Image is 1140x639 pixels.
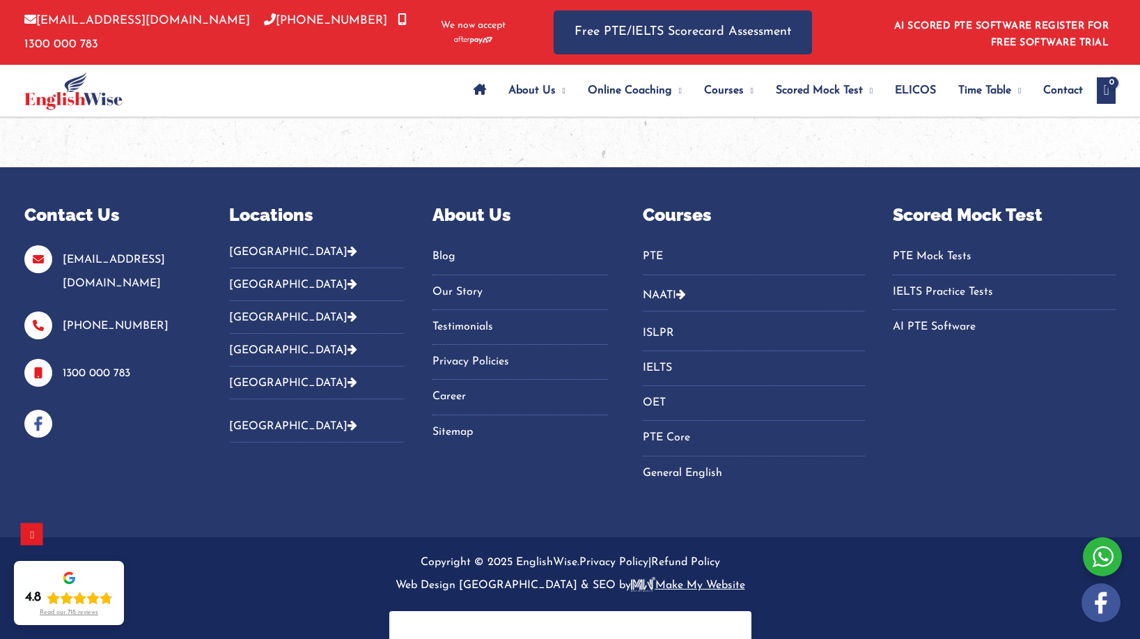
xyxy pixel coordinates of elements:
a: IELTS Practice Tests [893,281,1116,304]
a: Sitemap [432,421,608,444]
span: ELICOS [895,66,936,115]
iframe: PayPal Message 2 [403,621,737,633]
a: Blog [432,245,608,268]
a: Web Design [GEOGRAPHIC_DATA] & SEO bymake-logoMake My Website [396,580,745,591]
button: [GEOGRAPHIC_DATA] [229,410,405,442]
div: Read our 718 reviews [40,609,98,617]
a: Privacy Policies [432,351,608,374]
a: Career [432,385,608,408]
a: General English [643,462,866,485]
a: AI SCORED PTE SOFTWARE REGISTER FOR FREE SOFTWARE TRIAL [894,21,1109,48]
a: Our Story [432,281,608,304]
a: PTE [643,245,866,268]
button: [GEOGRAPHIC_DATA] [229,334,405,367]
aside: Footer Widget 4 [643,202,866,502]
a: Time TableMenu Toggle [947,66,1032,115]
aside: Footer Widget 3 [432,202,608,461]
p: About Us [432,202,608,229]
a: Online CoachingMenu Toggle [577,66,693,115]
nav: Menu [432,245,608,444]
a: ISLPR [643,322,866,345]
img: cropped-ew-logo [24,72,123,110]
aside: Footer Widget 2 [229,202,405,454]
span: Menu Toggle [556,66,565,115]
div: Rating: 4.8 out of 5 [25,590,113,606]
p: Copyright © 2025 EnglishWise. | [24,551,1116,598]
a: IELTS [643,357,866,380]
a: NAATI [643,290,676,301]
a: Free PTE/IELTS Scorecard Assessment [554,10,812,54]
a: PTE Mock Tests [893,245,1116,268]
span: We now accept [441,19,506,33]
img: make-logo [631,577,655,592]
a: Testimonials [432,316,608,339]
nav: Menu [893,245,1116,339]
a: [GEOGRAPHIC_DATA] [229,378,357,389]
span: Time Table [958,66,1011,115]
a: About UsMenu Toggle [497,66,577,115]
a: [GEOGRAPHIC_DATA] [229,421,357,432]
p: Courses [643,202,866,229]
span: About Us [508,66,556,115]
span: Courses [704,66,744,115]
button: [GEOGRAPHIC_DATA] [229,367,405,399]
button: [GEOGRAPHIC_DATA] [229,245,405,268]
a: AI PTE Software [893,316,1116,339]
span: Menu Toggle [744,66,754,115]
nav: Menu [643,322,866,485]
button: [GEOGRAPHIC_DATA] [229,301,405,334]
span: Scored Mock Test [776,66,863,115]
span: Online Coaching [588,66,672,115]
img: Afterpay-Logo [454,36,492,44]
a: View Shopping Cart, empty [1097,77,1116,104]
a: 1300 000 783 [63,368,130,379]
u: Make My Website [631,580,745,591]
a: [EMAIL_ADDRESS][DOMAIN_NAME] [63,254,165,288]
span: Contact [1043,66,1083,115]
p: Scored Mock Test [893,202,1116,229]
span: Menu Toggle [672,66,682,115]
a: Scored Mock TestMenu Toggle [765,66,884,115]
img: white-facebook.png [1082,583,1121,622]
img: facebook-blue-icons.png [24,410,52,438]
a: 1300 000 783 [24,15,407,49]
a: Refund Policy [651,557,720,568]
div: 4.8 [25,590,41,606]
p: Locations [229,202,405,229]
a: PTE Core [643,426,866,449]
p: Contact Us [24,202,194,229]
a: [PHONE_NUMBER] [264,15,387,26]
aside: Header Widget 1 [886,10,1116,55]
a: ELICOS [884,66,947,115]
a: [EMAIL_ADDRESS][DOMAIN_NAME] [24,15,250,26]
span: Menu Toggle [1011,66,1021,115]
a: CoursesMenu Toggle [693,66,765,115]
aside: Footer Widget 1 [24,202,194,438]
a: OET [643,392,866,415]
nav: Site Navigation: Main Menu [462,66,1084,115]
nav: Menu [643,245,866,275]
a: Privacy Policy [579,557,648,568]
a: Contact [1032,66,1083,115]
button: [GEOGRAPHIC_DATA] [229,268,405,301]
span: Menu Toggle [863,66,873,115]
button: NAATI [643,279,866,311]
a: [PHONE_NUMBER] [63,321,169,332]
